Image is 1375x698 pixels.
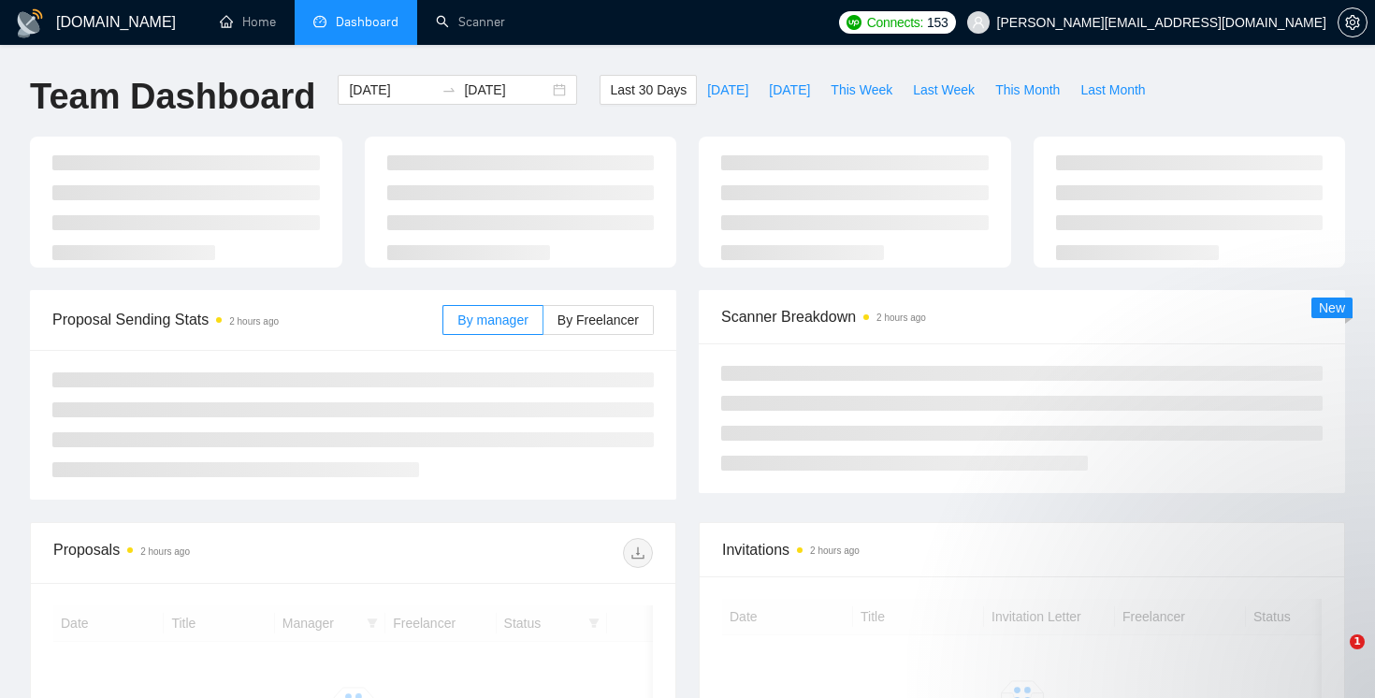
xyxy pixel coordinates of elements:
input: Start date [349,80,434,100]
time: 2 hours ago [140,546,190,557]
img: upwork-logo.png [847,15,861,30]
span: Proposal Sending Stats [52,308,442,331]
button: [DATE] [759,75,820,105]
span: Last Month [1080,80,1145,100]
span: [DATE] [769,80,810,100]
span: 153 [927,12,948,33]
span: swap-right [441,82,456,97]
span: Invitations [722,538,1322,561]
iframe: Intercom live chat [1311,634,1356,679]
span: 1 [1350,634,1365,649]
button: This Week [820,75,903,105]
span: New [1319,300,1345,315]
a: setting [1338,15,1368,30]
span: [DATE] [707,80,748,100]
span: dashboard [313,15,326,28]
span: This Month [995,80,1060,100]
h1: Team Dashboard [30,75,315,119]
span: user [972,16,985,29]
a: homeHome [220,14,276,30]
span: Last Week [913,80,975,100]
button: Last Month [1070,75,1155,105]
img: logo [15,8,45,38]
button: Last Week [903,75,985,105]
span: to [441,82,456,97]
input: End date [464,80,549,100]
button: [DATE] [697,75,759,105]
span: By Freelancer [557,313,639,327]
span: This Week [831,80,892,100]
time: 2 hours ago [229,316,279,327]
div: Proposals [53,538,354,568]
button: setting [1338,7,1368,37]
span: Scanner Breakdown [721,305,1323,328]
span: setting [1339,15,1367,30]
button: Last 30 Days [600,75,697,105]
time: 2 hours ago [810,545,860,556]
a: searchScanner [436,14,505,30]
span: By manager [457,313,528,327]
span: Connects: [867,12,923,33]
span: Dashboard [336,14,398,30]
span: Last 30 Days [610,80,687,100]
time: 2 hours ago [876,313,926,323]
button: This Month [985,75,1070,105]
